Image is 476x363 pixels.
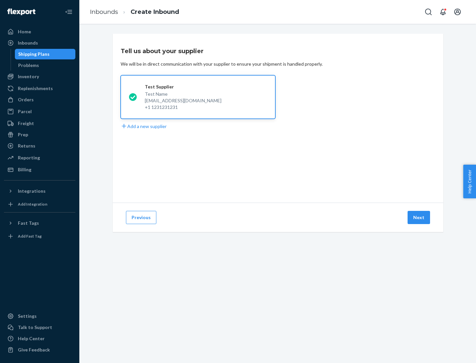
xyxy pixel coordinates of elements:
div: Shipping Plans [18,51,50,57]
a: Billing [4,164,75,175]
a: Inbounds [4,38,75,48]
div: Settings [18,313,37,319]
div: We will be in direct communication with your supplier to ensure your shipment is handled properly. [121,61,323,67]
button: Open notifications [436,5,450,18]
img: Flexport logo [7,9,35,15]
a: Parcel [4,106,75,117]
a: Create Inbound [131,8,179,16]
a: Home [4,26,75,37]
div: Integrations [18,188,46,194]
div: Reporting [18,154,40,161]
button: Next [408,211,430,224]
h3: Tell us about your supplier [121,47,204,55]
a: Help Center [4,333,75,344]
a: Shipping Plans [15,49,76,59]
a: Replenishments [4,83,75,94]
div: Freight [18,120,34,127]
div: Returns [18,143,35,149]
a: Prep [4,129,75,140]
div: Inbounds [18,40,38,46]
div: Replenishments [18,85,53,92]
div: Add Fast Tag [18,233,42,239]
a: Inbounds [90,8,118,16]
a: Reporting [4,152,75,163]
a: Add Fast Tag [4,231,75,242]
a: Inventory [4,71,75,82]
a: Orders [4,94,75,105]
a: Problems [15,60,76,71]
div: Add Integration [18,201,47,207]
a: Talk to Support [4,322,75,333]
div: Help Center [18,335,45,342]
a: Returns [4,141,75,151]
a: Add Integration [4,199,75,210]
button: Previous [126,211,156,224]
div: Prep [18,131,28,138]
div: Give Feedback [18,346,50,353]
button: Add a new supplier [121,123,167,130]
div: Billing [18,166,31,173]
button: Fast Tags [4,218,75,228]
ol: breadcrumbs [85,2,184,22]
div: Talk to Support [18,324,52,331]
a: Freight [4,118,75,129]
div: Orders [18,96,34,103]
a: Settings [4,311,75,321]
button: Close Navigation [62,5,75,18]
button: Open account menu [451,5,464,18]
div: Problems [18,62,39,69]
div: Fast Tags [18,220,39,226]
div: Inventory [18,73,39,80]
button: Give Feedback [4,345,75,355]
div: Parcel [18,108,32,115]
button: Help Center [463,165,476,198]
button: Integrations [4,186,75,196]
div: Home [18,28,31,35]
button: Open Search Box [422,5,435,18]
